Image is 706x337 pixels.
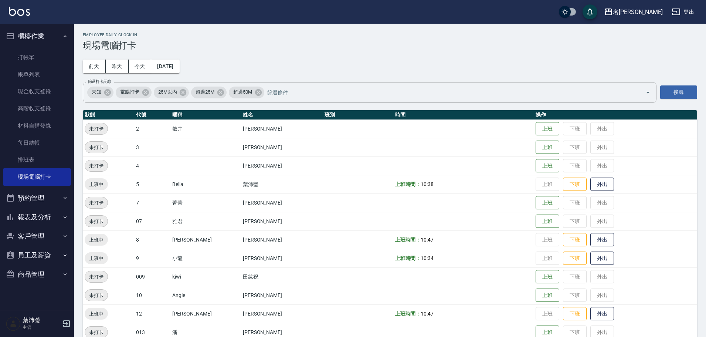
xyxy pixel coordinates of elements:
button: 外出 [590,178,614,191]
span: 未打卡 [85,199,108,207]
button: 櫃檯作業 [3,27,71,46]
td: 9 [134,249,171,267]
span: 上班中 [85,181,108,188]
th: 姓名 [241,110,323,120]
button: 預約管理 [3,189,71,208]
button: 昨天 [106,60,129,73]
b: 上班時間： [395,181,421,187]
td: 3 [134,138,171,156]
td: 葉沛瑩 [241,175,323,193]
td: 12 [134,304,171,323]
div: 電腦打卡 [116,87,152,98]
span: 未打卡 [85,273,108,281]
td: [PERSON_NAME] [241,156,323,175]
span: 電腦打卡 [116,88,144,96]
a: 現場電腦打卡 [3,168,71,185]
th: 暱稱 [170,110,241,120]
span: 超過50M [229,88,257,96]
span: 未打卡 [85,328,108,336]
a: 每日結帳 [3,134,71,151]
img: Logo [9,7,30,16]
button: 商品管理 [3,265,71,284]
span: 10:47 [421,311,434,317]
button: [DATE] [151,60,179,73]
button: 外出 [590,307,614,321]
th: 操作 [534,110,697,120]
td: [PERSON_NAME] [241,212,323,230]
label: 篩選打卡記錄 [88,79,111,84]
button: 外出 [590,233,614,247]
h3: 現場電腦打卡 [83,40,697,51]
button: 登出 [669,5,697,19]
td: 敏卉 [170,119,241,138]
td: [PERSON_NAME] [170,230,241,249]
td: [PERSON_NAME] [241,138,323,156]
button: 外出 [590,252,614,265]
span: 超過25M [191,88,219,96]
button: 上班 [536,289,559,302]
th: 狀態 [83,110,134,120]
div: 名[PERSON_NAME] [613,7,663,17]
td: [PERSON_NAME] [241,304,323,323]
a: 現金收支登錄 [3,83,71,100]
td: 5 [134,175,171,193]
td: 7 [134,193,171,212]
button: 名[PERSON_NAME] [601,4,666,20]
span: 未打卡 [85,125,108,133]
span: 未打卡 [85,144,108,151]
span: 10:47 [421,237,434,243]
td: [PERSON_NAME] [241,230,323,249]
a: 材料自購登錄 [3,117,71,134]
button: 下班 [563,307,587,321]
td: 小龍 [170,249,241,267]
span: 上班中 [85,310,108,318]
div: 25M以內 [154,87,189,98]
b: 上班時間： [395,237,421,243]
span: 未打卡 [85,162,108,170]
div: 未知 [87,87,113,98]
td: 4 [134,156,171,175]
b: 上班時間： [395,311,421,317]
div: 超過25M [191,87,227,98]
button: 今天 [129,60,152,73]
h5: 葉沛瑩 [23,317,60,324]
span: 25M以內 [154,88,181,96]
button: 報表及分析 [3,208,71,227]
span: 10:34 [421,255,434,261]
button: Open [642,87,654,98]
button: 上班 [536,270,559,284]
td: 菁菁 [170,193,241,212]
button: 上班 [536,159,559,173]
button: 搜尋 [660,85,697,99]
span: 未打卡 [85,291,108,299]
button: 下班 [563,252,587,265]
td: Bella [170,175,241,193]
a: 打帳單 [3,49,71,66]
td: 雅君 [170,212,241,230]
span: 10:38 [421,181,434,187]
td: 10 [134,286,171,304]
th: 代號 [134,110,171,120]
div: 超過50M [229,87,264,98]
a: 帳單列表 [3,66,71,83]
p: 主管 [23,324,60,331]
span: 未知 [87,88,106,96]
input: 篩選條件 [265,86,632,99]
button: 客戶管理 [3,227,71,246]
td: 2 [134,119,171,138]
td: 009 [134,267,171,286]
a: 高階收支登錄 [3,100,71,117]
button: 前天 [83,60,106,73]
button: 上班 [536,196,559,210]
h2: Employee Daily Clock In [83,33,697,37]
button: 員工及薪資 [3,246,71,265]
th: 班別 [323,110,393,120]
button: 上班 [536,122,559,136]
td: [PERSON_NAME] [241,286,323,304]
span: 上班中 [85,236,108,244]
td: 07 [134,212,171,230]
a: 排班表 [3,151,71,168]
button: 上班 [536,141,559,154]
td: kiwi [170,267,241,286]
img: Person [6,316,21,331]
